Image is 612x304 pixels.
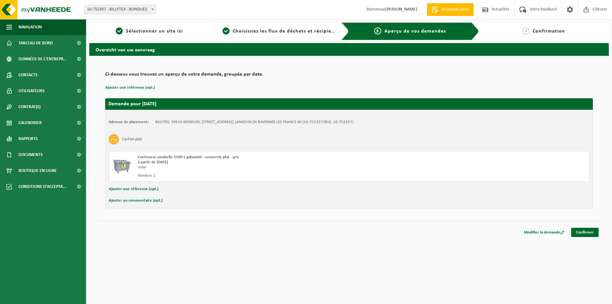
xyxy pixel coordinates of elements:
span: 3 [374,27,381,34]
span: Confirmation [533,29,565,34]
h3: Carton plat [122,134,142,145]
a: Confirmer [571,228,599,237]
span: Calendrier [18,115,42,131]
span: Aperçu de vos demandes [384,29,446,34]
span: Tableau de bord [18,35,53,51]
img: WB-2500-GAL-GY-01.png [112,155,131,174]
div: Nombre: 1 [138,173,375,178]
span: 4 [522,27,529,34]
span: Conteneur poubelle 2500 L galvanisé - couvercle plat - gris [138,155,239,159]
div: Vider [138,165,375,170]
strong: Adresse de placement: [109,120,149,124]
span: Contacts [18,67,38,83]
span: Conditions d'accepta... [18,179,67,195]
span: Sélectionner un site ici [126,29,183,34]
strong: à partir de [DATE] [138,160,168,164]
h2: Overzicht van uw aanvraag [89,43,609,56]
strong: Demande pour [DATE] [108,101,157,107]
span: Utilisateurs [18,83,45,99]
a: 1Sélectionner un site ici [92,27,207,35]
button: Ajouter un commentaire (opt.) [109,196,163,205]
span: Choisissiez les flux de déchets et récipients [233,29,339,34]
strong: [PERSON_NAME] [385,7,417,12]
span: Boutique en ligne [18,163,57,179]
button: Ajouter une référence (opt.) [109,185,158,193]
a: Demande devis [427,3,474,16]
span: Données de l'entrepr... [18,51,67,67]
span: 10-752357 - BILLYTEX - BONDUES [84,5,156,14]
span: 1 [116,27,123,34]
span: Navigation [18,19,42,35]
a: 2Choisissiez les flux de déchets et récipients [222,27,337,35]
span: Contrat(s) [18,99,40,115]
h2: Ci-dessous vous trouvez un aperçu de votre demande, groupée par date. [105,72,593,80]
span: Demande devis [440,6,470,13]
span: Rapports [18,131,38,147]
a: Modifier la demande [519,228,569,237]
span: 2 [222,27,229,34]
button: Ajouter une référence (opt.) [105,84,155,92]
span: Documents [18,147,43,163]
td: BILLYTEX, 59910 BONDUES, [STREET_ADDRESS] LANGEVIN ZA RAVENNES LES FRANCS 40 (10-752357/BUS, 10-7... [155,120,353,125]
